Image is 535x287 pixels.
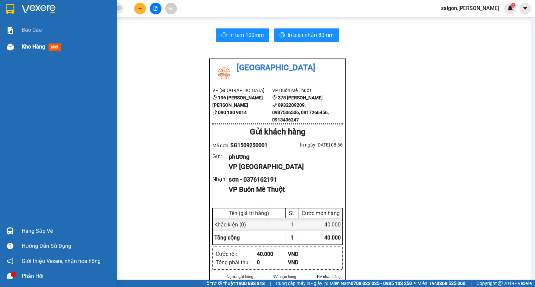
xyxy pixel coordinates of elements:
div: Gửi : [212,152,229,161]
span: mới [48,43,61,51]
span: Báo cáo [22,26,42,34]
span: environment [272,95,277,100]
span: Hỗ trợ kỹ thuật: [203,280,265,287]
b: 090 130 9014 [218,110,247,115]
span: 1 [512,3,514,8]
span: Kho hàng [22,43,45,50]
span: caret-down [522,5,528,11]
li: [GEOGRAPHIC_DATA] [212,62,343,74]
div: phương [229,152,337,162]
div: 1 [286,218,299,231]
div: Gửi khách hàng [212,126,343,138]
strong: 0369 525 060 [437,281,465,286]
div: VND [288,250,319,258]
button: printerIn biên nhận 80mm [274,28,339,42]
li: Người gửi hàng xác nhận [226,274,254,286]
div: 0 [257,258,288,267]
div: Hàng sắp về [22,226,112,236]
button: file-add [150,3,162,14]
span: printer [280,32,285,38]
span: | [270,280,271,287]
img: icon-new-feature [507,5,513,11]
button: caret-down [519,3,531,14]
span: In biên nhận 80mm [288,31,334,39]
span: Miền Nam [330,280,412,287]
img: warehouse-icon [7,227,14,234]
li: VP Buôn Mê Thuột [46,47,89,55]
img: logo-vxr [6,4,14,14]
span: Miền Bắc [417,280,465,287]
li: NV nhận hàng [270,274,299,280]
strong: 1900 633 818 [236,281,265,286]
b: 196 [PERSON_NAME] [PERSON_NAME] [212,95,263,108]
span: | [470,280,471,287]
span: file-add [153,6,158,11]
div: 40.000 [257,250,288,258]
img: logo.jpg [3,3,27,27]
div: sơn - 0376162191 [229,175,337,184]
div: Phản hồi [22,271,112,281]
li: NV nhận hàng [314,274,343,280]
div: 40.000 [299,218,342,231]
b: 375 [PERSON_NAME] [278,95,323,100]
div: Nhận : [212,175,229,183]
span: notification [7,258,13,264]
div: Tổng phải thu : [216,258,257,267]
div: Tên (giá trị hàng) [214,210,284,216]
strong: 0708 023 035 - 0935 103 250 [351,281,412,286]
div: SL [287,210,297,216]
span: Khác - kiện (0) [214,221,246,228]
div: VND [288,258,319,267]
span: close-circle [117,6,121,10]
span: copyright [498,281,503,286]
span: phone [212,110,217,115]
sup: 1 [511,3,516,8]
div: Cước món hàng [301,210,341,216]
span: message [7,273,13,279]
li: VP [GEOGRAPHIC_DATA] [3,47,46,69]
span: close-circle [117,5,121,12]
button: aim [165,3,177,14]
button: printerIn tem 100mm [216,28,269,42]
span: 1 [291,234,294,241]
span: Tổng cộng [214,234,240,241]
div: Cước rồi : [216,250,257,258]
span: phone [272,103,277,107]
span: Giới thiệu Vexere, nhận hoa hồng [22,257,101,265]
div: Hướng dẫn sử dụng [22,241,112,251]
li: VP [GEOGRAPHIC_DATA] [212,87,272,94]
span: Cung cấp máy in - giấy in: [276,280,328,287]
div: VP Buôn Mê Thuột [229,184,337,195]
li: [GEOGRAPHIC_DATA] [3,3,97,39]
b: 0932209209, 0937506506, 0917266456, 0913436247 [272,102,329,122]
div: VP [GEOGRAPHIC_DATA] [229,162,337,172]
img: logo.jpg [212,62,236,85]
span: environment [212,95,217,100]
span: plus [138,6,142,11]
span: question-circle [7,243,13,249]
div: In ngày: [DATE] 08:36 [278,141,343,149]
img: solution-icon [7,27,14,34]
span: ⚪️ [414,282,416,285]
button: plus [134,3,146,14]
img: warehouse-icon [7,43,14,51]
span: SG1509250001 [230,142,267,149]
span: saigon.[PERSON_NAME] [436,4,504,12]
li: VP Buôn Mê Thuột [272,87,332,94]
span: printer [221,32,227,38]
div: Mã đơn: [212,141,278,150]
span: 40.000 [324,234,341,241]
span: aim [169,6,173,11]
span: In tem 100mm [229,31,264,39]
